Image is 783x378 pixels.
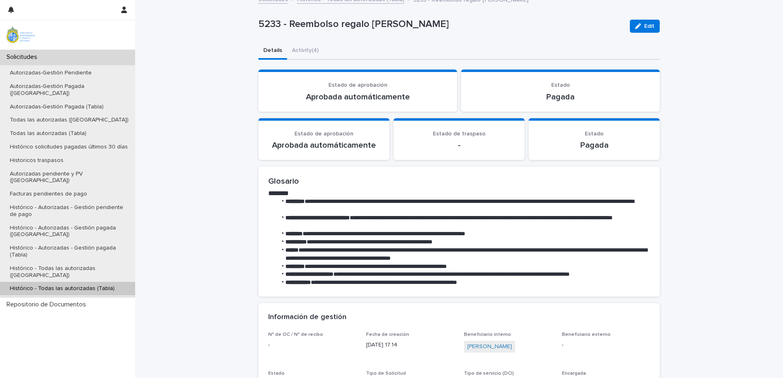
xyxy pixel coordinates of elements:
span: Estado de aprobación [328,82,387,88]
p: Repositorio de Documentos [3,301,93,308]
p: Histórico solicitudes pagadas últimos 30 días [3,144,134,151]
p: Histórico - Todas las autorizadas (Tabla) [3,285,121,292]
span: Estado [585,131,604,137]
span: Beneficiario externo [562,332,611,337]
p: Todas las autorizadas (Tabla) [3,130,93,137]
p: Historicos traspasos [3,157,70,164]
span: Estado [551,82,570,88]
p: Histórico - Todas las autorizadas ([GEOGRAPHIC_DATA]) [3,265,135,279]
span: Edit [644,23,654,29]
span: Estado de traspaso [433,131,486,137]
button: Details [258,43,287,60]
span: Fecha de creación [366,332,409,337]
p: Todas las autorizadas ([GEOGRAPHIC_DATA]) [3,117,135,124]
span: Encargada [562,371,586,376]
p: Histórico - Autorizadas - Gestión pendiente de pago [3,204,135,218]
p: Aprobada automáticamente [268,140,380,150]
span: Beneficiario interno [464,332,511,337]
p: Facturas pendientes de pago [3,191,94,198]
span: Tipo de servicio (DCI) [464,371,514,376]
span: N° de OC / N° de recibo [268,332,323,337]
p: Autorizadas-Gestión Pendiente [3,70,98,76]
p: Aprobada automáticamente [268,92,447,102]
p: - [403,140,515,150]
p: Pagada [539,140,650,150]
p: Solicitudes [3,53,44,61]
p: Autorizadas pendiente y PV ([GEOGRAPHIC_DATA]) [3,171,135,184]
p: Autorizadas-Gestión Pagada ([GEOGRAPHIC_DATA]) [3,83,135,97]
h2: Información de gestión [268,313,346,322]
button: Edit [630,20,660,33]
span: Estado de aprobación [294,131,353,137]
p: [DATE] 17:14 [366,341,454,349]
p: Autorizadas-Gestión Pagada (Tabla) [3,103,110,110]
p: Pagada [471,92,650,102]
p: Histórico - Autorizadas - Gestión pagada ([GEOGRAPHIC_DATA]) [3,225,135,239]
span: Estado [268,371,285,376]
button: Activity (4) [287,43,324,60]
img: iqsleoUpQLaG7yz5l0jK [7,27,35,43]
span: Tipo de Solicitud [366,371,406,376]
p: Histórico - Autorizadas - Gestión pagada (Tabla) [3,245,135,259]
h2: Glosario [268,176,650,186]
a: [PERSON_NAME] [467,342,512,351]
p: - [268,341,356,349]
p: 5233 - Reembolso regalo [PERSON_NAME] [258,18,623,30]
p: - [562,341,650,349]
